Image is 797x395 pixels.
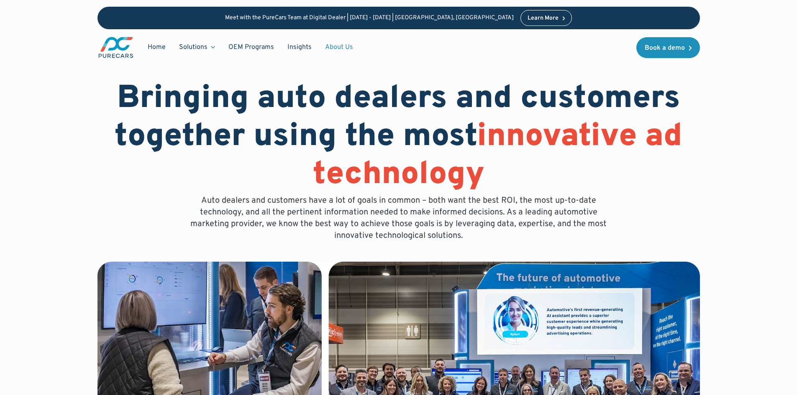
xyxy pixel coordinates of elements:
[225,15,514,22] p: Meet with the PureCars Team at Digital Dealer | [DATE] - [DATE] | [GEOGRAPHIC_DATA], [GEOGRAPHIC_...
[97,36,134,59] a: main
[636,37,700,58] a: Book a demo
[645,45,685,51] div: Book a demo
[179,43,208,52] div: Solutions
[318,39,360,55] a: About Us
[185,195,613,242] p: Auto dealers and customers have a lot of goals in common – both want the best ROI, the most up-to...
[97,36,134,59] img: purecars logo
[520,10,572,26] a: Learn More
[528,15,559,21] div: Learn More
[97,80,700,195] h1: Bringing auto dealers and customers together using the most
[222,39,281,55] a: OEM Programs
[141,39,172,55] a: Home
[313,117,683,195] span: innovative ad technology
[281,39,318,55] a: Insights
